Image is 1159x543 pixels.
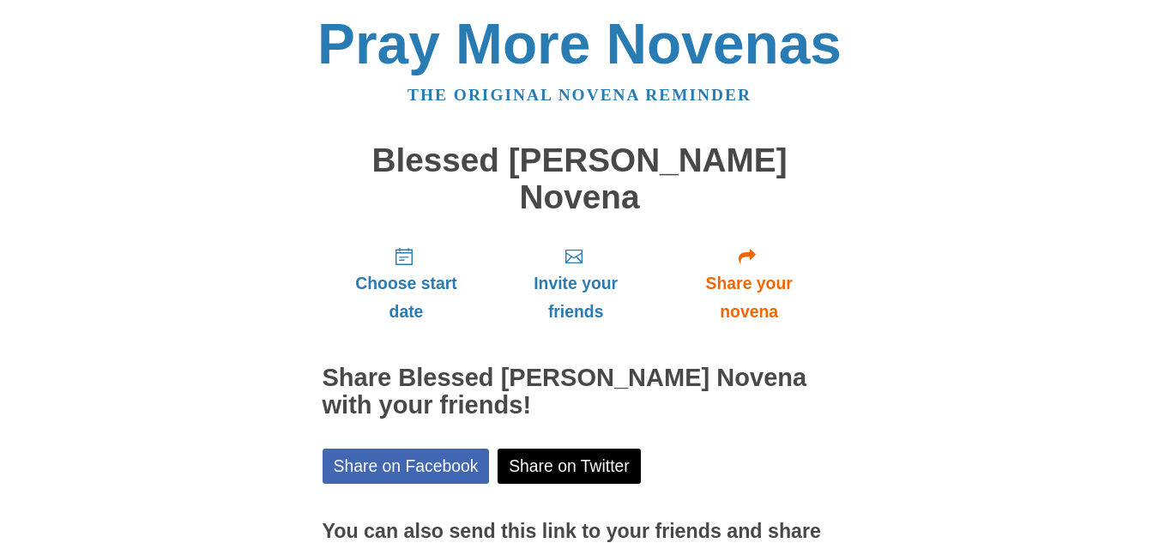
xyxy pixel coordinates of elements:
h1: Blessed [PERSON_NAME] Novena [323,142,837,215]
a: The original novena reminder [407,86,752,104]
a: Pray More Novenas [317,12,842,75]
h2: Share Blessed [PERSON_NAME] Novena with your friends! [323,365,837,419]
span: Invite your friends [507,269,643,326]
span: Choose start date [340,269,474,326]
a: Share your novena [661,232,837,335]
a: Share on Twitter [498,449,641,484]
a: Choose start date [323,232,491,335]
a: Invite your friends [490,232,661,335]
span: Share your novena [679,269,820,326]
a: Share on Facebook [323,449,490,484]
